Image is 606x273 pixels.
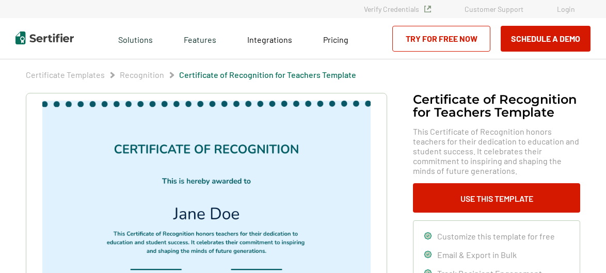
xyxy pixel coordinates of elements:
span: Pricing [323,35,348,44]
div: Breadcrumb [26,70,356,80]
span: Customize this template for free [437,231,555,241]
span: This Certificate of Recognition honors teachers for their dedication to education and student suc... [413,126,580,175]
a: Pricing [323,32,348,45]
a: Certificate of Recognition for Teachers Template [179,70,356,79]
a: Try for Free Now [392,26,490,52]
span: Solutions [118,32,153,45]
h1: Certificate of Recognition for Teachers Template [413,93,580,119]
img: Sertifier | Digital Credentialing Platform [15,31,74,44]
a: Verify Credentials [364,5,431,13]
a: Customer Support [465,5,523,13]
button: Use This Template [413,183,580,213]
img: Verified [424,6,431,12]
a: Recognition [120,70,164,79]
span: Features [184,32,216,45]
a: Integrations [247,32,292,45]
span: Integrations [247,35,292,44]
a: Certificate Templates [26,70,105,79]
a: Login [557,5,575,13]
span: Email & Export in Bulk [437,250,517,260]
